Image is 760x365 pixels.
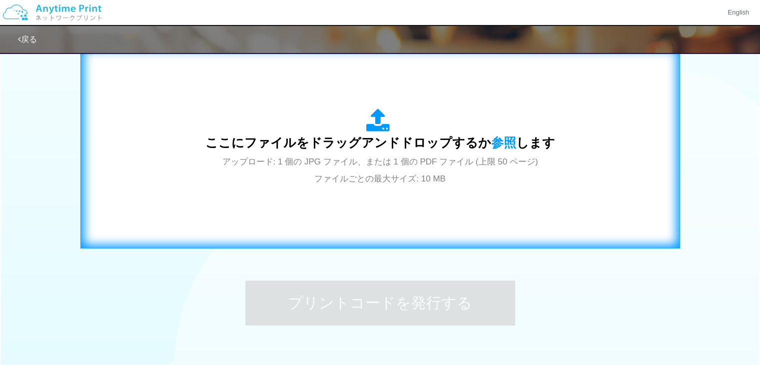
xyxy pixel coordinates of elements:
span: ここにファイルをドラッグアンドドロップするか します [205,135,555,149]
a: 戻る [18,35,37,43]
span: 参照 [491,135,516,149]
button: プリントコードを発行する [245,280,515,325]
span: アップロード: 1 個の JPG ファイル、または 1 個の PDF ファイル (上限 50 ページ) ファイルごとの最大サイズ: 10 MB [222,157,538,183]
